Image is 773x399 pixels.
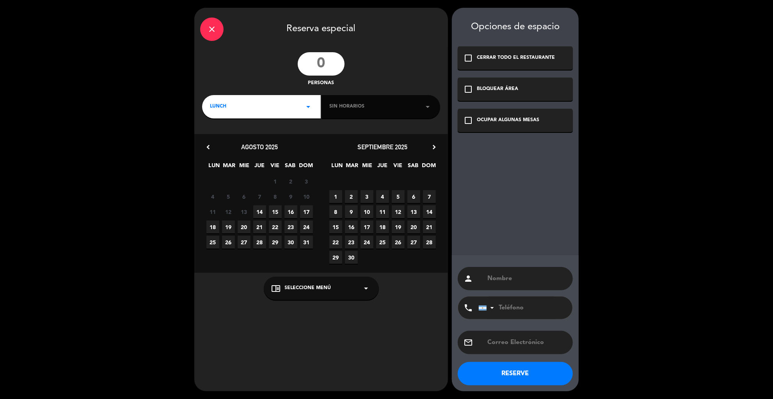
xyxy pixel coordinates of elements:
[253,236,266,249] span: 28
[308,79,334,87] span: personas
[423,190,436,203] span: 7
[487,273,567,284] input: Nombre
[299,161,312,174] span: DOM
[206,221,219,233] span: 18
[284,175,297,188] span: 2
[238,236,251,249] span: 27
[345,205,358,218] span: 9
[284,236,297,249] span: 30
[206,205,219,218] span: 11
[407,221,420,233] span: 20
[345,251,358,264] span: 30
[238,221,251,233] span: 20
[376,236,389,249] span: 25
[300,205,313,218] span: 17
[238,190,251,203] span: 6
[300,190,313,203] span: 10
[407,161,419,174] span: SAB
[194,8,448,48] div: Reserva especial
[253,205,266,218] span: 14
[238,205,251,218] span: 13
[477,117,539,124] div: OCUPAR ALGUNAS MESAS
[222,190,235,203] span: 5
[346,161,359,174] span: MAR
[407,205,420,218] span: 13
[361,221,373,233] span: 17
[464,338,473,347] i: email
[345,221,358,233] span: 16
[206,236,219,249] span: 25
[284,161,297,174] span: SAB
[464,85,473,94] i: check_box_outline_blank
[269,205,282,218] span: 15
[423,221,436,233] span: 21
[361,190,373,203] span: 3
[376,205,389,218] span: 11
[430,143,438,151] i: chevron_right
[407,190,420,203] span: 6
[477,85,518,93] div: BLOQUEAR ÁREA
[392,236,405,249] span: 26
[361,236,373,249] span: 24
[204,143,212,151] i: chevron_left
[206,190,219,203] span: 4
[464,274,473,283] i: person
[284,190,297,203] span: 9
[269,236,282,249] span: 29
[376,161,389,174] span: JUE
[361,205,373,218] span: 10
[391,161,404,174] span: VIE
[477,54,555,62] div: CERRAR TODO EL RESTAURANTE
[329,251,342,264] span: 29
[223,161,236,174] span: MAR
[208,161,220,174] span: LUN
[345,190,358,203] span: 2
[423,205,436,218] span: 14
[458,21,573,33] div: Opciones de espacio
[268,161,281,174] span: VIE
[479,297,497,319] div: Argentina: +54
[392,205,405,218] span: 12
[458,362,573,385] button: RESERVE
[407,236,420,249] span: 27
[269,175,282,188] span: 1
[222,236,235,249] span: 26
[210,103,226,111] span: LUNCH
[207,25,217,34] i: close
[285,284,331,292] span: Seleccione Menú
[222,205,235,218] span: 12
[242,143,278,151] span: agosto 2025
[272,284,281,293] i: chrome_reader_mode
[464,303,473,312] i: phone
[464,116,473,125] i: check_box_outline_blank
[329,236,342,249] span: 22
[422,161,435,174] span: DOM
[269,221,282,233] span: 22
[478,297,564,319] input: Teléfono
[362,284,371,293] i: arrow_drop_down
[300,175,313,188] span: 3
[376,221,389,233] span: 18
[392,221,405,233] span: 19
[284,221,297,233] span: 23
[329,103,364,111] span: Sin horarios
[329,205,342,218] span: 8
[423,236,436,249] span: 28
[329,221,342,233] span: 15
[331,161,343,174] span: LUN
[358,143,408,151] span: septiembre 2025
[464,53,473,63] i: check_box_outline_blank
[269,190,282,203] span: 8
[376,190,389,203] span: 4
[222,221,235,233] span: 19
[300,236,313,249] span: 31
[361,161,374,174] span: MIE
[423,102,432,111] i: arrow_drop_down
[284,205,297,218] span: 16
[253,190,266,203] span: 7
[253,161,266,174] span: JUE
[392,190,405,203] span: 5
[298,52,345,76] input: 0
[253,221,266,233] span: 21
[329,190,342,203] span: 1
